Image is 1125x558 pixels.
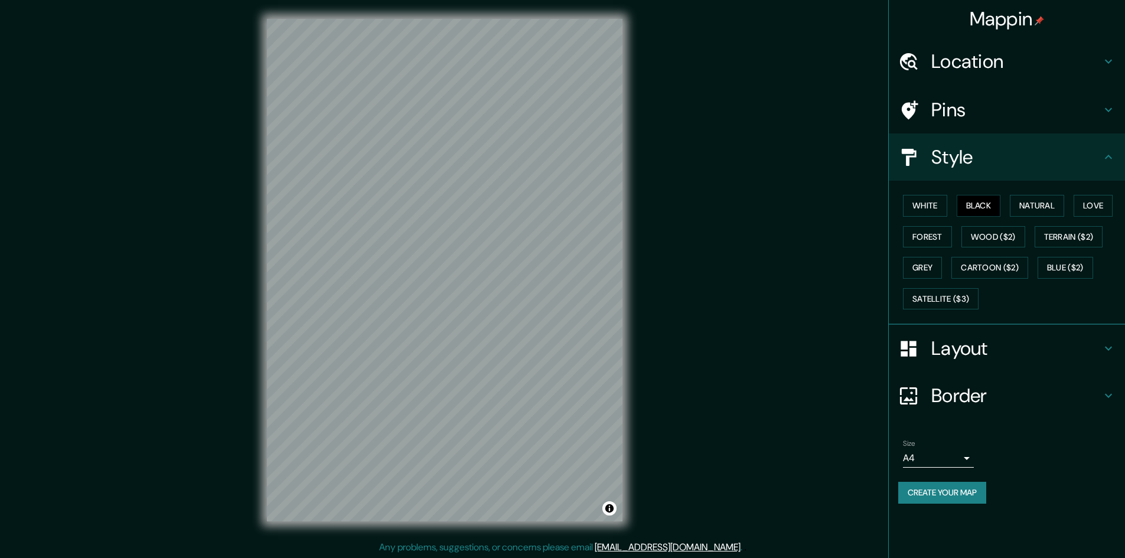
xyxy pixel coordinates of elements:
div: Layout [889,325,1125,372]
button: Natural [1010,195,1064,217]
label: Size [903,439,915,449]
button: White [903,195,947,217]
h4: Style [931,145,1101,169]
button: Black [957,195,1001,217]
p: Any problems, suggestions, or concerns please email . [379,540,742,554]
button: Blue ($2) [1038,257,1093,279]
div: Style [889,133,1125,181]
button: Toggle attribution [602,501,617,515]
a: [EMAIL_ADDRESS][DOMAIN_NAME] [595,541,741,553]
button: Wood ($2) [961,226,1025,248]
img: pin-icon.png [1035,16,1044,25]
h4: Mappin [970,7,1045,31]
h4: Pins [931,98,1101,122]
canvas: Map [267,19,622,521]
button: Terrain ($2) [1035,226,1103,248]
div: . [744,540,746,554]
h4: Layout [931,337,1101,360]
div: A4 [903,449,974,468]
h4: Location [931,50,1101,73]
button: Satellite ($3) [903,288,979,310]
div: . [742,540,744,554]
div: Pins [889,86,1125,133]
div: Location [889,38,1125,85]
div: Border [889,372,1125,419]
h4: Border [931,384,1101,407]
button: Grey [903,257,942,279]
button: Forest [903,226,952,248]
button: Create your map [898,482,986,504]
button: Cartoon ($2) [951,257,1028,279]
iframe: Help widget launcher [1020,512,1112,545]
button: Love [1074,195,1113,217]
